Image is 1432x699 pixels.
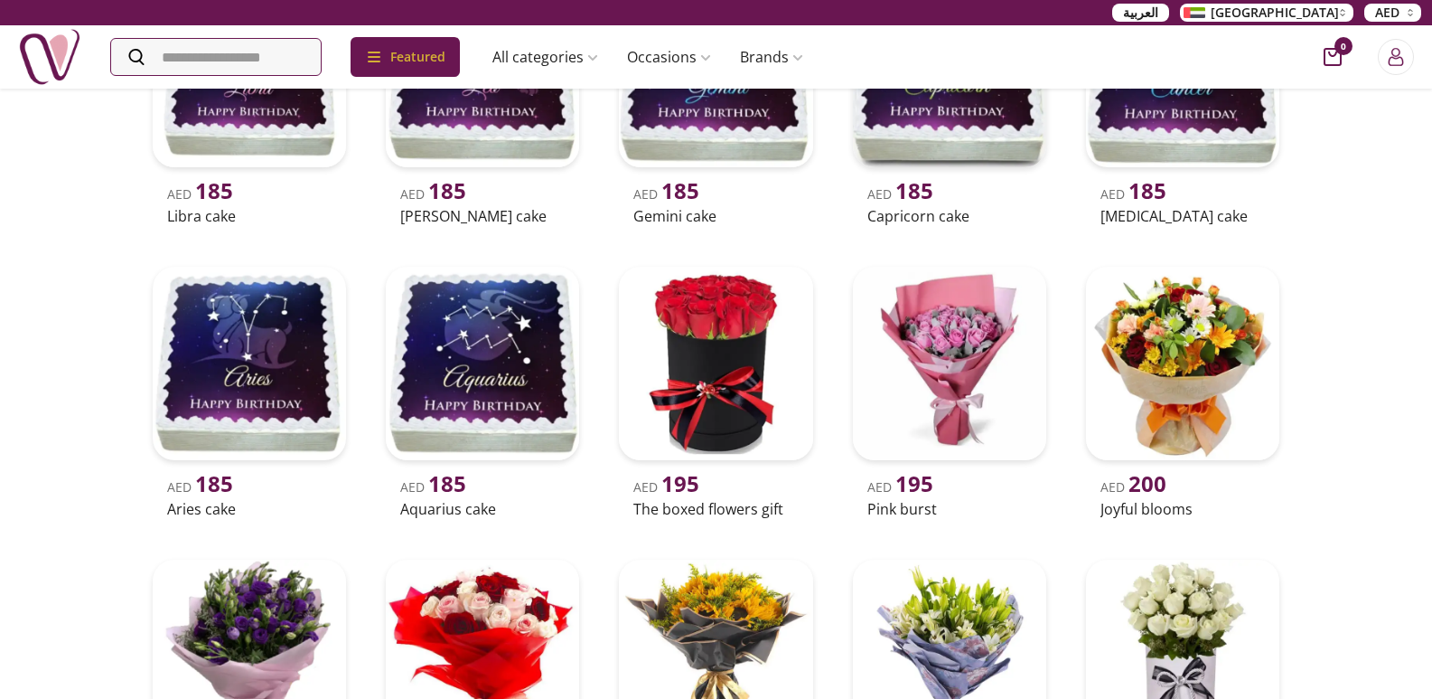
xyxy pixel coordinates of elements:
[1123,4,1158,22] span: العربية
[1100,205,1265,227] h2: [MEDICAL_DATA] cake
[661,175,699,205] span: 185
[167,185,233,203] span: AED
[400,205,565,227] h2: [PERSON_NAME] cake
[867,478,933,496] span: AED
[725,39,818,75] a: Brands
[18,25,81,89] img: Nigwa-uae-gifts
[167,205,332,227] h2: Libra cake
[1211,4,1339,22] span: [GEOGRAPHIC_DATA]
[167,478,233,496] span: AED
[1128,175,1166,205] span: 185
[867,205,1032,227] h2: Capricorn cake
[867,185,933,203] span: AED
[633,498,798,520] h2: The boxed flowers gift
[400,185,466,203] span: AED
[633,478,699,496] span: AED
[1100,498,1265,520] h2: Joyful blooms
[612,260,819,524] a: uae-gifts-THE BOXED Flowers GiftAED 195The boxed flowers gift
[379,260,586,524] a: uae-gifts-Aquarius CakeAED 185Aquarius cake
[195,175,233,205] span: 185
[867,498,1032,520] h2: Pink burst
[400,498,565,520] h2: Aquarius cake
[145,260,353,524] a: uae-gifts-Aries CakeAED 185Aries cake
[167,498,332,520] h2: Aries cake
[1180,4,1353,22] button: [GEOGRAPHIC_DATA]
[1334,37,1352,55] span: 0
[633,185,699,203] span: AED
[428,175,466,205] span: 185
[895,468,933,498] span: 195
[1128,468,1166,498] span: 200
[1378,39,1414,75] button: Login
[1364,4,1421,22] button: AED
[386,267,579,460] img: uae-gifts-Aquarius Cake
[613,39,725,75] a: Occasions
[1100,478,1166,496] span: AED
[428,468,466,498] span: 185
[1079,260,1287,524] a: uae-gifts-JOYFUL BLOOMSAED 200Joyful blooms
[351,37,460,77] div: Featured
[661,468,699,498] span: 195
[895,175,933,205] span: 185
[1086,267,1279,460] img: uae-gifts-JOYFUL BLOOMS
[111,39,321,75] input: Search
[846,260,1053,524] a: uae-gifts-PINK BURSTAED 195Pink burst
[853,267,1046,460] img: uae-gifts-PINK BURST
[195,468,233,498] span: 185
[619,267,812,460] img: uae-gifts-THE BOXED Flowers Gift
[1375,4,1399,22] span: AED
[1324,48,1342,66] button: cart-button
[633,205,798,227] h2: Gemini cake
[153,267,346,460] img: uae-gifts-Aries Cake
[1184,7,1205,18] img: Arabic_dztd3n.png
[400,478,466,496] span: AED
[1100,185,1166,203] span: AED
[478,39,613,75] a: All categories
